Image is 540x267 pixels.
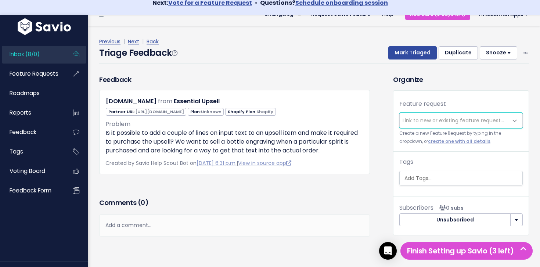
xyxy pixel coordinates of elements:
[174,97,220,105] a: Essential Upsell
[99,198,370,208] h3: Comments ( )
[99,38,120,45] a: Previous
[197,159,237,167] a: [DATE] 6:31 p.m.
[105,120,130,128] span: Problem
[106,108,186,116] span: Partner URL:
[399,203,433,212] span: Subscribers
[105,159,291,167] span: Created by Savio Help Scout Bot on |
[399,100,446,108] label: Feature request
[2,104,61,121] a: Reports
[388,46,437,59] button: Mark Triaged
[404,245,529,256] h5: Finish Setting up Savio (3 left)
[2,65,61,82] a: Feature Requests
[2,85,61,102] a: Roadmaps
[403,117,504,124] span: Link to new or existing feature request...
[158,97,172,105] span: from
[99,214,370,236] div: Add a comment...
[393,75,529,84] h3: Organize
[106,97,156,105] a: [DOMAIN_NAME]
[428,138,490,144] a: create one with all details
[2,143,61,160] a: Tags
[201,109,222,115] span: Unknown
[479,12,528,17] span: Hi Essential Apps
[238,159,291,167] a: View in source app
[10,70,58,77] span: Feature Requests
[436,204,464,212] span: <p><strong>Subscribers</strong><br><br> No subscribers yet<br> </p>
[10,109,31,116] span: Reports
[10,128,36,136] span: Feedback
[147,38,159,45] a: Back
[399,130,523,145] small: Create a new Feature Request by typing in the dropdown, or .
[141,38,145,45] span: |
[16,18,73,35] img: logo-white.9d6f32f41409.svg
[439,46,478,59] button: Duplicate
[225,108,276,116] span: Shopify Plan:
[10,50,40,58] span: Inbox (8/0)
[2,46,61,63] a: Inbox (8/0)
[399,158,413,166] label: Tags
[10,187,51,194] span: Feedback form
[2,163,61,180] a: Voting Board
[402,174,524,182] input: Add Tags...
[122,38,126,45] span: |
[480,46,517,59] button: Snooze
[10,148,23,155] span: Tags
[141,198,145,207] span: 0
[188,108,224,116] span: Plan:
[99,75,131,84] h3: Feedback
[10,89,40,97] span: Roadmaps
[2,124,61,141] a: Feedback
[399,213,511,227] button: Unsubscribed
[379,242,397,260] div: Open Intercom Messenger
[256,109,273,115] span: Shopify
[135,109,184,115] span: [URL][DOMAIN_NAME]
[10,167,45,175] span: Voting Board
[2,182,61,199] a: Feedback form
[99,46,177,59] h4: Triage Feedback
[264,12,294,17] span: Changelog
[105,129,364,155] p: Is it possible to add a couple of lines on input text to an upsell item and make it required to p...
[128,38,139,45] a: Next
